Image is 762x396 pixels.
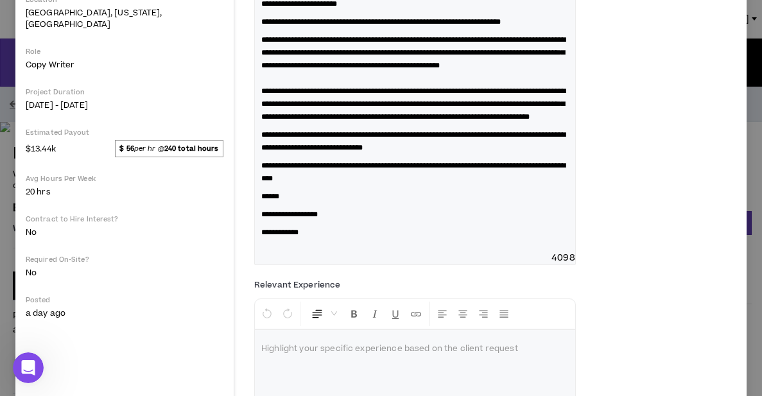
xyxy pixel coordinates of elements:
span: Copy Writer [26,59,74,71]
p: Contract to Hire Interest? [26,214,223,224]
span: per hr @ [115,140,223,157]
button: Format Italics [365,302,385,326]
button: Undo [257,302,277,326]
p: Project Duration [26,87,223,97]
p: Required On-Site? [26,255,223,264]
p: [DATE] - [DATE] [26,99,223,111]
button: Center Align [453,302,472,326]
button: Redo [278,302,297,326]
span: 4098 [551,252,575,264]
p: 20 hrs [26,186,223,198]
button: Insert Link [406,302,426,326]
button: Justify Align [494,302,514,326]
p: Avg Hours Per Week [26,174,223,184]
label: Relevant Experience [254,275,340,295]
button: Left Align [433,302,452,326]
span: $13.44k [26,141,56,156]
button: Right Align [474,302,493,326]
p: Role [26,47,223,56]
strong: 240 total hours [164,144,219,153]
button: Format Bold [345,302,364,326]
strong: $ 56 [119,144,134,153]
p: a day ago [26,307,223,319]
p: No [26,267,223,279]
button: Format Underline [386,302,405,326]
p: Estimated Payout [26,128,223,137]
p: [GEOGRAPHIC_DATA], [US_STATE], [GEOGRAPHIC_DATA] [26,7,223,30]
iframe: Intercom live chat [13,352,44,383]
p: No [26,227,223,238]
p: Posted [26,295,223,305]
